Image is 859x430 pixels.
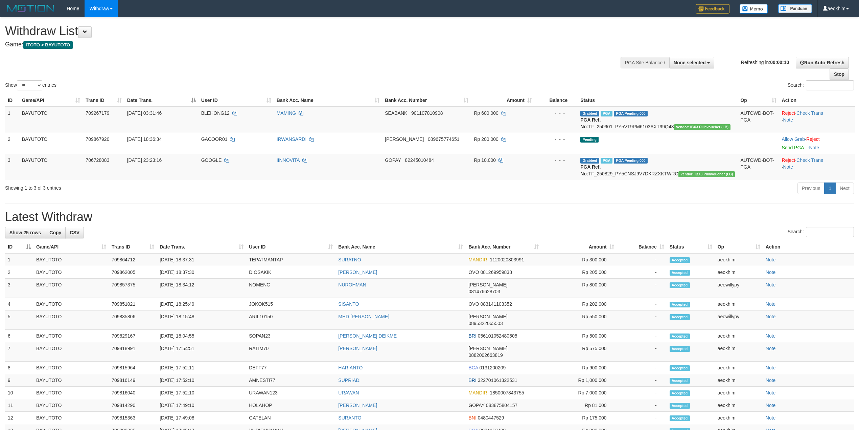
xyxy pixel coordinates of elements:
td: Rp 7,000,000 [541,387,617,399]
td: Rp 205,000 [541,266,617,279]
td: [DATE] 17:54:51 [157,342,246,362]
td: 1 [5,253,33,266]
th: ID: activate to sort column descending [5,241,33,253]
td: BAYUTOTO [33,374,109,387]
span: Accepted [670,365,690,371]
td: 4 [5,298,33,310]
span: PGA Pending [614,158,648,164]
span: None selected [674,60,706,65]
th: Status [578,94,738,107]
select: Showentries [17,80,42,90]
a: SISANTO [338,301,359,307]
td: BAYUTOTO [33,253,109,266]
th: Op: activate to sort column ascending [715,241,763,253]
th: ID [5,94,19,107]
td: [DATE] 18:15:48 [157,310,246,330]
td: 1 [5,107,19,133]
span: PGA Pending [614,111,648,116]
a: [PERSON_NAME] DEIKME [338,333,397,339]
input: Search: [806,80,854,90]
a: Note [766,403,776,408]
a: Show 25 rows [5,227,45,238]
td: 12 [5,412,33,424]
th: Balance: activate to sort column ascending [617,241,667,253]
span: Show 25 rows [9,230,41,235]
td: aeokhim [715,387,763,399]
a: Reject [806,136,820,142]
span: · [782,136,806,142]
td: BAYUTOTO [33,342,109,362]
td: 9 [5,374,33,387]
td: - [617,279,667,298]
a: Send PGA [782,145,804,150]
span: Vendor URL: https://dashboard.q2checkout.com/secure [678,171,735,177]
td: - [617,374,667,387]
span: Grabbed [580,158,599,164]
span: Rp 600.000 [474,110,498,116]
a: Note [766,314,776,319]
span: Rp 10.000 [474,157,496,163]
a: Allow Grab [782,136,805,142]
td: 8 [5,362,33,374]
td: - [617,362,667,374]
span: BRI [468,333,476,339]
span: GOPAY [468,403,484,408]
span: Copy 0480447529 to clipboard [478,415,504,421]
a: Note [766,415,776,421]
span: OVO [468,270,479,275]
td: Rp 175,000 [541,412,617,424]
span: Copy 1850007843755 to clipboard [490,390,524,395]
span: MANDIRI [468,257,488,262]
span: CSV [70,230,79,235]
th: Game/API: activate to sort column ascending [19,94,83,107]
span: 709267179 [86,110,109,116]
td: [DATE] 18:37:31 [157,253,246,266]
td: URAWAN123 [246,387,335,399]
a: Note [766,257,776,262]
input: Search: [806,227,854,237]
span: [DATE] 03:31:46 [127,110,162,116]
a: IINNOVITA [277,157,300,163]
a: Stop [830,68,849,80]
a: Note [809,145,819,150]
a: Reject [782,110,795,116]
div: - - - [537,110,575,116]
td: AUTOWD-BOT-PGA [738,154,779,180]
span: Copy 083141103352 to clipboard [481,301,512,307]
h1: Withdraw List [5,24,566,38]
a: Note [766,270,776,275]
a: Note [783,164,793,170]
a: Note [766,333,776,339]
a: Next [835,182,854,194]
th: Action [763,241,854,253]
span: Copy 322701061322531 to clipboard [478,378,517,383]
td: [DATE] 17:52:11 [157,362,246,374]
td: · · [779,154,855,180]
img: MOTION_logo.png [5,3,56,14]
a: IRWANSARDI [277,136,307,142]
a: Check Trans [796,157,823,163]
span: [DATE] 23:23:16 [127,157,162,163]
td: · [779,133,855,154]
a: MHD [PERSON_NAME] [338,314,389,319]
span: Accepted [670,314,690,320]
span: GOOGLE [201,157,222,163]
a: Check Trans [796,110,823,116]
th: Bank Acc. Number: activate to sort column ascending [466,241,541,253]
a: [PERSON_NAME] [338,346,377,351]
td: aeokhim [715,298,763,310]
td: [DATE] 18:25:49 [157,298,246,310]
a: [PERSON_NAME] [338,270,377,275]
th: Game/API: activate to sort column ascending [33,241,109,253]
td: BAYUTOTO [33,387,109,399]
td: aeokhim [715,253,763,266]
td: 709814290 [109,399,157,412]
img: Button%20Memo.svg [740,4,768,14]
b: PGA Ref. No: [580,164,601,176]
td: 2 [5,266,33,279]
a: Reject [782,157,795,163]
td: HOLAHOP [246,399,335,412]
a: Note [783,117,793,123]
button: None selected [669,57,714,68]
span: Copy 081269959838 to clipboard [481,270,512,275]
